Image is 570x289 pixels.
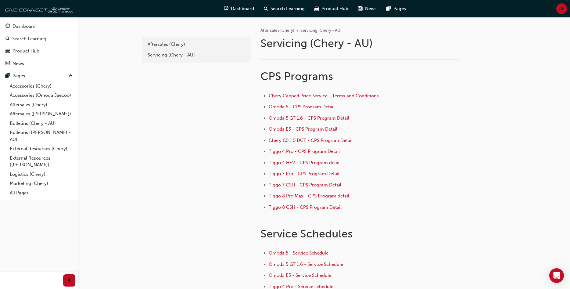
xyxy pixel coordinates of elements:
[271,5,305,12] span: Search Learning
[269,149,340,154] a: Tiggo 4 Pro - CPS Program Detail
[269,250,328,256] a: Omoda 5 - Service Schedule
[67,277,72,284] span: prev-icon
[549,268,564,283] div: Open Intercom Messenger
[2,20,75,70] button: DashboardSearch LearningProduct HubNews
[7,154,75,170] a: External Resources ([PERSON_NAME])
[231,5,254,12] span: Dashboard
[148,52,245,59] div: Servicing (Chery - AU)
[2,70,75,81] button: Pages
[7,144,75,154] a: External Resources (Chery)
[269,273,331,278] a: Omoda E5 - Service Schedule
[365,5,377,12] span: News
[145,50,248,60] a: Servicing (Chery - AU)
[269,204,342,210] a: Tiggo 8 CSH - CPS Program Detail
[386,5,391,13] span: pages-icon
[3,2,73,15] img: oneconnect
[219,2,259,15] a: guage-iconDashboard
[7,109,75,119] a: Aftersales ([PERSON_NAME])
[7,119,75,128] a: Bulletins (Chery - AU)
[269,182,341,188] a: Tiggo 7 CSH - CPS Program Detail
[5,24,10,29] span: guage-icon
[269,193,349,199] a: Tiggo 8 Pro Max - CPS Program detail
[13,72,25,79] div: Pages
[269,138,353,143] a: Chery C5 1.5 DCT - CPS Program Detail
[269,262,343,267] a: Omoda 5 GT 1.6 - Service Schedule
[7,100,75,110] a: Aftersales (Chery)
[12,35,46,42] div: Search Learning
[556,3,567,14] button: AP
[314,5,319,13] span: car-icon
[7,188,75,198] a: All Pages
[260,28,294,33] a: Aftersales (Chery)
[13,60,24,67] div: News
[2,58,75,69] a: News
[7,170,75,179] a: Logistics (Chery)
[7,91,75,100] a: Accessories (Omoda Jaecoo)
[260,227,353,240] span: Service Schedules
[300,27,342,34] li: Servicing (Chery - AU)
[148,41,245,48] div: Aftersales (Chery)
[310,2,353,15] a: car-iconProduct Hub
[321,5,348,12] span: Product Hub
[358,5,363,13] span: news-icon
[260,70,333,83] span: CPS Programs
[5,36,10,42] span: search-icon
[264,5,268,13] span: search-icon
[5,49,10,54] span: car-icon
[393,5,406,12] span: Pages
[69,72,73,80] span: up-icon
[269,126,337,132] a: Omoda E5 - CPS Program Detail
[559,5,565,12] span: AP
[7,179,75,188] a: Marketing (Chery)
[2,33,75,45] a: Search Learning
[269,171,339,176] a: Tiggo 7 Pro - CPS Program Detail
[269,93,379,99] a: Chery Capped Price Service - Terms and Conditions
[145,39,248,50] a: Aftersales (Chery)
[5,73,10,79] span: pages-icon
[269,104,335,110] a: Omoda 5 - CPS Program Detail
[260,37,461,50] h1: Servicing (Chery - AU)
[2,45,75,57] a: Product Hub
[224,5,228,13] span: guage-icon
[2,21,75,32] a: Dashboard
[259,2,310,15] a: search-iconSearch Learning
[353,2,382,15] a: news-iconNews
[13,23,36,30] div: Dashboard
[269,160,341,165] a: Tiggo 4 HEV - CPS Program detail
[5,61,10,67] span: news-icon
[7,81,75,91] a: Accessories (Chery)
[382,2,411,15] a: pages-iconPages
[13,48,39,55] div: Product Hub
[269,115,349,121] a: Omoda 5 GT 1.6 - CPS Program Detail
[7,128,75,144] a: Bulletins ([PERSON_NAME] - AU)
